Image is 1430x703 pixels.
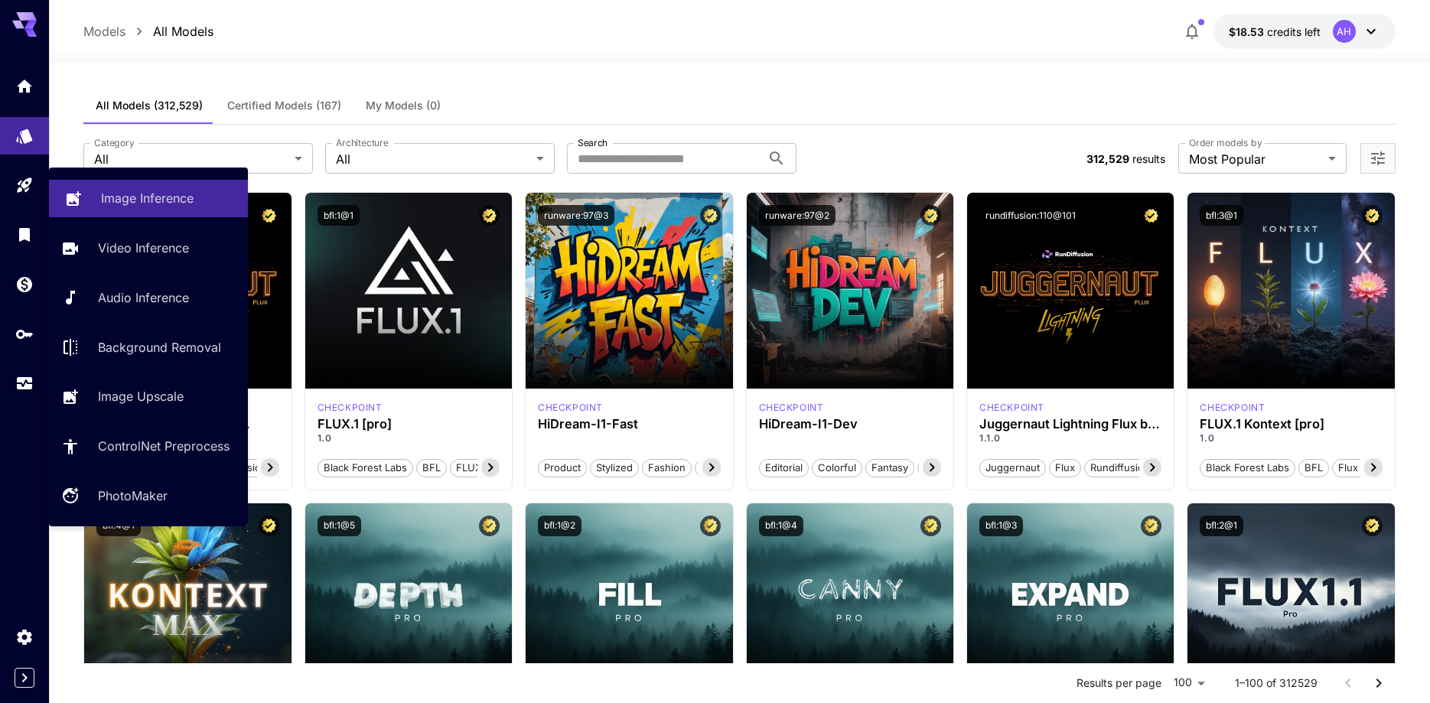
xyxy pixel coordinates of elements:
[1333,461,1402,476] span: Flux Kontext
[1267,25,1321,38] span: credits left
[1362,205,1383,226] button: Certified Model – Vetted for best performance and includes a commercial license.
[15,122,34,141] div: Models
[318,401,383,415] div: fluxpro
[979,516,1023,536] button: bfl:1@3
[1086,152,1129,165] span: 312,529
[759,205,836,226] button: runware:97@2
[1132,152,1165,165] span: results
[1189,136,1262,149] label: Order models by
[643,461,691,476] span: Fashion
[98,437,230,455] p: ControlNet Preprocess
[336,136,388,149] label: Architecture
[15,374,34,393] div: Usage
[1200,401,1265,415] div: FLUX.1 Kontext [pro]
[759,516,803,536] button: bfl:1@4
[98,288,189,307] p: Audio Inference
[49,477,248,515] a: PhotoMaker
[366,99,441,112] span: My Models (0)
[318,417,500,431] h3: FLUX.1 [pro]
[1168,672,1210,694] div: 100
[15,176,34,195] div: Playground
[578,136,608,149] label: Search
[15,627,34,646] div: Settings
[1200,417,1382,431] h3: FLUX.1 Kontext [pro]
[1229,24,1321,40] div: $18.52839
[479,205,500,226] button: Certified Model – Vetted for best performance and includes a commercial license.
[417,461,446,476] span: BFL
[101,189,194,207] p: Image Inference
[813,461,862,476] span: Colorful
[1229,25,1267,38] span: $18.53
[979,417,1161,431] h3: Juggernaut Lightning Flux by RunDiffusion
[15,668,34,688] button: Expand sidebar
[538,516,581,536] button: bfl:1@2
[479,516,500,536] button: Certified Model – Vetted for best performance and includes a commercial license.
[700,205,721,226] button: Certified Model – Vetted for best performance and includes a commercial license.
[1200,205,1243,226] button: bfl:3@1
[980,461,1045,476] span: juggernaut
[1369,149,1387,168] button: Open more filters
[318,401,383,415] p: checkpoint
[94,136,135,149] label: Category
[49,328,248,366] a: Background Removal
[979,205,1082,226] button: rundiffusion:110@101
[98,338,221,356] p: Background Removal
[1363,668,1394,698] button: Go to next page
[49,180,248,217] a: Image Inference
[336,150,530,168] span: All
[695,461,744,476] span: Realistic
[98,387,184,405] p: Image Upscale
[1362,516,1383,536] button: Certified Model – Vetted for best performance and includes a commercial license.
[318,205,360,226] button: bfl:1@1
[1200,401,1265,415] p: checkpoint
[318,461,412,476] span: Black Forest Labs
[920,205,941,226] button: Certified Model – Vetted for best performance and includes a commercial license.
[1141,516,1161,536] button: Certified Model – Vetted for best performance and includes a commercial license.
[979,401,1044,415] div: FLUX.1 D
[98,239,189,257] p: Video Inference
[538,401,603,415] p: checkpoint
[1141,205,1161,226] button: Certified Model – Vetted for best performance and includes a commercial license.
[539,461,586,476] span: Product
[1189,150,1322,168] span: Most Popular
[1235,675,1318,691] p: 1–100 of 312529
[259,205,279,226] button: Certified Model – Vetted for best performance and includes a commercial license.
[920,516,941,536] button: Certified Model – Vetted for best performance and includes a commercial license.
[94,150,288,168] span: All
[49,279,248,317] a: Audio Inference
[538,401,603,415] div: HiDream Fast
[700,516,721,536] button: Certified Model – Vetted for best performance and includes a commercial license.
[759,401,824,415] div: HiDream Dev
[979,401,1044,415] p: checkpoint
[49,229,248,267] a: Video Inference
[759,417,941,431] h3: HiDream-I1-Dev
[15,76,34,96] div: Home
[15,275,34,294] div: Wallet
[1077,675,1161,691] p: Results per page
[451,461,520,476] span: FLUX.1 [pro]
[866,461,914,476] span: Fantasy
[1050,461,1080,476] span: flux
[538,417,720,431] h3: HiDream-I1-Fast
[259,516,279,536] button: Certified Model – Vetted for best performance and includes a commercial license.
[1299,461,1328,476] span: BFL
[227,99,341,112] span: Certified Models (167)
[918,461,980,476] span: High Detail
[83,22,213,41] nav: breadcrumb
[759,401,824,415] p: checkpoint
[591,461,638,476] span: Stylized
[1213,14,1396,49] button: $18.52839
[15,324,34,343] div: API Keys
[760,461,808,476] span: Editorial
[1200,431,1382,445] p: 1.0
[979,431,1161,445] p: 1.1.0
[538,205,614,226] button: runware:97@3
[15,225,34,244] div: Library
[1200,461,1295,476] span: Black Forest Labs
